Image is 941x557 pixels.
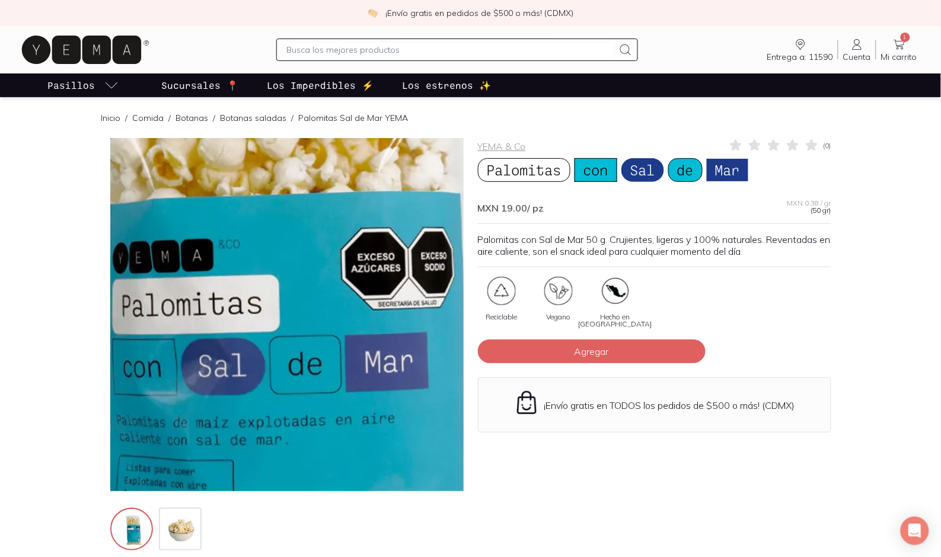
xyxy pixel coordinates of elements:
span: MXN 0.38 / gr [787,200,831,207]
img: certificate_86a4b5dc-104e-40e4-a7f8-89b43527f01f=fwebp-q70-w96 [544,277,573,305]
span: Palomitas [478,158,570,182]
span: Mi carrito [881,52,917,62]
p: Los estrenos ✨ [402,78,491,92]
span: ( 0 ) [824,142,831,149]
a: Botanas saladas [221,113,287,123]
p: Palomitas Sal de Mar YEMA [299,112,409,124]
img: palomitas-2_f76e3694-595e-4dc3-8f7a-34045743781c=fwebp-q70-w256 [160,509,203,552]
span: MXN 19.00 / pz [478,202,544,214]
a: 1Mi carrito [876,37,922,62]
span: Vegano [546,313,570,321]
span: con [575,158,617,182]
span: Hecho en [GEOGRAPHIC_DATA] [579,313,652,328]
p: Los Imperdibles ⚡️ [267,78,374,92]
span: Reciclable [486,313,517,321]
span: Entrega a: 11590 [767,52,833,62]
span: / [164,112,176,124]
input: Busca los mejores productos [286,43,613,57]
span: (50 gr) [811,207,831,214]
button: Agregar [478,340,706,363]
span: 1 [901,33,910,42]
a: Cuenta [838,37,876,62]
img: Envío [514,390,540,415]
span: / [121,112,133,124]
span: Agregar [575,345,609,357]
span: / [287,112,299,124]
a: Los estrenos ✨ [400,73,493,97]
img: palomitas-1_e514fa88-d81b-4e55-a283-b8501302d90d=fwebp-q70-w256 [111,509,154,552]
a: Sucursales 📍 [159,73,241,97]
span: / [209,112,221,124]
a: Los Imperdibles ⚡️ [264,73,376,97]
span: Mar [707,159,748,181]
p: ¡Envío gratis en pedidos de $500 o más! (CDMX) [385,7,573,19]
p: Pasillos [47,78,95,92]
a: pasillo-todos-link [45,73,121,97]
p: Palomitas con Sal de Mar 50 g. Crujientes, ligeras y 100% naturales. Reventadas en aire caliente,... [478,233,831,257]
span: Cuenta [843,52,871,62]
span: de [668,158,703,182]
p: Sucursales 📍 [161,78,238,92]
img: certificate_48a53943-26ef-4015-b3aa-8f4c5fdc4728=fwebp-q70-w96 [487,277,516,305]
img: artboard-3-copy-22x_c9daec04-8bad-4784-930e-66672e948571=fwebp-q70-w96 [601,277,630,305]
a: Entrega a: 11590 [763,37,838,62]
a: Inicio [101,113,121,123]
p: ¡Envío gratis en TODOS los pedidos de $500 o más! (CDMX) [544,399,795,411]
img: check [368,8,378,18]
a: Botanas [176,113,209,123]
span: Sal [621,158,664,182]
div: Open Intercom Messenger [901,517,929,545]
a: Comida [133,113,164,123]
a: YEMA & Co [478,140,526,152]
